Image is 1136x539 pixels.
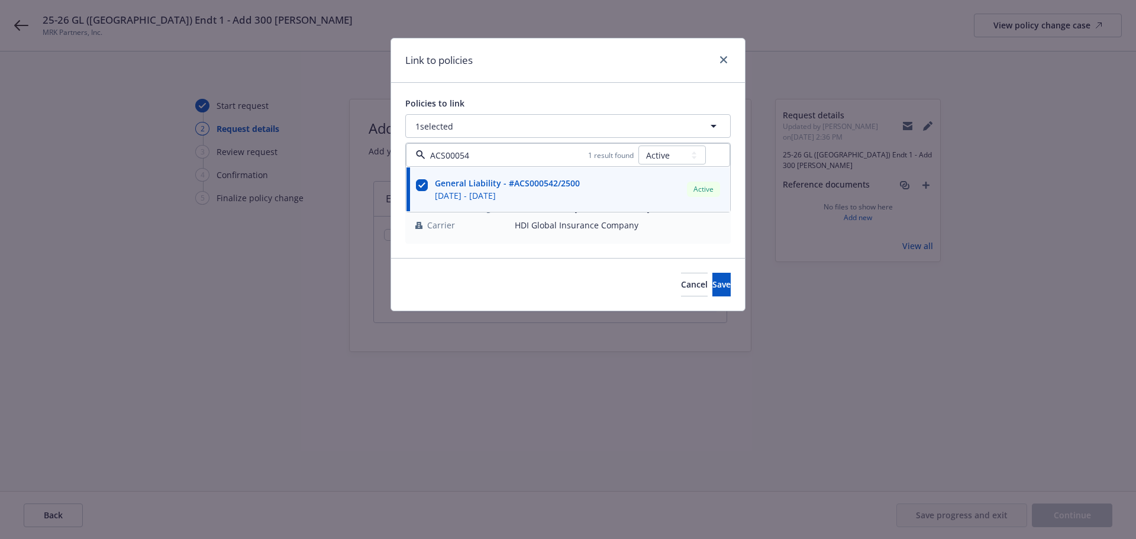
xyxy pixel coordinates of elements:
a: close [717,53,731,67]
span: Carrier [427,219,455,231]
span: Cancel [681,279,708,290]
span: HDI Global Insurance Company [515,219,721,231]
button: Cancel [681,273,708,296]
span: 1 result found [588,150,634,160]
h1: Link to policies [405,53,473,68]
span: [DATE] - [DATE] [435,189,580,202]
span: Save [712,279,731,290]
button: 1selected [405,114,731,138]
input: Filter by keyword [425,149,588,162]
strong: General Liability - #ACS000542/2500 [435,177,580,189]
span: 1 selected [415,120,453,133]
button: Save [712,273,731,296]
span: Active [692,184,715,195]
span: Policies to link [405,98,464,109]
